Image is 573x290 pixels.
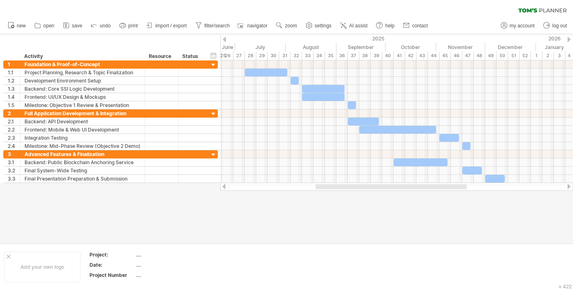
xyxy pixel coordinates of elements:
div: 2.4 [8,142,20,150]
div: ​ [439,134,459,142]
div: Milestone: Mid-Phase Review (Objective 2 Demo) [25,142,141,150]
div: 1.5 [8,101,20,109]
div: Project: [90,251,134,258]
div: Activity [24,52,140,60]
div: 36 [336,51,348,60]
div: Full Application Development & Integration [25,109,141,117]
div: 39 [371,51,382,60]
div: Backend: Core SSI Logic Development [25,85,141,93]
div: November 2025 [436,43,485,51]
div: 46 [451,51,462,60]
div: Resource [149,52,174,60]
div: ​ [302,85,345,93]
a: contact [401,20,430,31]
div: Integration Testing [25,134,141,142]
div: 29 [256,51,268,60]
span: log out [552,23,567,29]
div: 30 [268,51,279,60]
div: Frontend: Mobile & Web UI Development [25,126,141,134]
div: 51 [508,51,519,60]
div: 2.1 [8,118,20,125]
div: 1.2 [8,77,20,85]
div: 44 [428,51,439,60]
div: Foundation & Proof-of-Concept [25,60,141,68]
div: 1 [8,60,20,68]
a: settings [304,20,334,31]
div: 3 [554,51,565,60]
div: v 422 [559,283,572,290]
div: 31 [279,51,291,60]
div: 3.2 [8,167,20,174]
div: Final System-Wide Testing [25,167,141,174]
a: undo [89,20,113,31]
div: 50 [497,51,508,60]
span: print [128,23,138,29]
a: print [117,20,140,31]
a: save [61,20,85,31]
div: 27 [233,51,245,60]
div: 47 [462,51,474,60]
div: Date: [90,261,134,268]
span: my account [510,23,535,29]
span: undo [100,23,111,29]
a: navigator [236,20,270,31]
div: 37 [348,51,359,60]
a: log out [541,20,569,31]
a: AI assist [338,20,370,31]
div: 28 [245,51,256,60]
div: August 2025 [286,43,336,51]
div: ​ [291,77,299,85]
div: ​ [245,69,287,76]
span: settings [315,23,331,29]
span: import / export [155,23,187,29]
div: 2 [542,51,554,60]
div: Project Number [90,272,134,279]
div: ​ [359,126,436,134]
div: ​ [394,158,448,166]
a: my account [499,20,537,31]
span: open [43,23,54,29]
div: 1.1 [8,69,20,76]
div: 3 [8,150,20,158]
div: 42 [405,51,416,60]
a: filter/search [193,20,232,31]
div: ​ [348,101,356,109]
div: 3.3 [8,175,20,183]
div: .... [136,261,205,268]
div: 2.2 [8,126,20,134]
div: 52 [519,51,531,60]
div: 45 [439,51,451,60]
div: 41 [394,51,405,60]
div: Status [182,52,200,60]
a: import / export [144,20,189,31]
div: 35 [325,51,336,60]
div: 38 [359,51,371,60]
div: July 2025 [235,43,286,51]
span: contact [412,23,428,29]
div: 1.4 [8,93,20,101]
div: Milestone: Objective 1 Review & Presentation [25,101,141,109]
div: Backend: API Development [25,118,141,125]
div: 2 [8,109,20,117]
div: 32 [291,51,302,60]
div: 43 [416,51,428,60]
div: 33 [302,51,313,60]
span: new [17,23,26,29]
div: December 2025 [485,43,536,51]
div: Frontend: UI/UX Design & Mockups [25,93,141,101]
div: 26 [222,51,233,60]
div: 48 [474,51,485,60]
div: 40 [382,51,394,60]
div: Final Presentation Preparation & Submission [25,175,141,183]
div: ​ [485,175,505,183]
div: September 2025 [336,43,385,51]
div: .... [136,272,205,279]
a: new [6,20,28,31]
div: 1.3 [8,85,20,93]
div: Project Planning, Research & Topic Finalization [25,69,141,76]
div: 1 [531,51,542,60]
div: Backend: Public Blockchain Anchoring Service [25,158,141,166]
div: ​ [302,93,345,101]
a: open [32,20,57,31]
a: zoom [274,20,299,31]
